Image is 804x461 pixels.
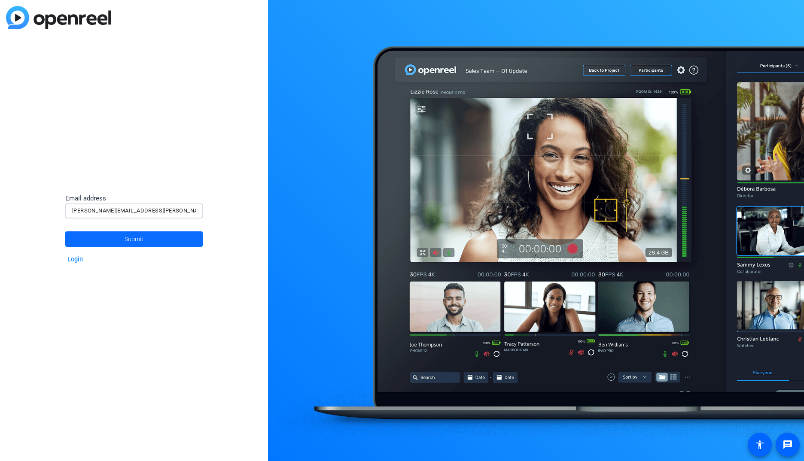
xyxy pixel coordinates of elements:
mat-icon: accessibility [755,440,765,450]
button: Submit [65,231,203,247]
span: Email address [65,194,106,202]
img: blue-gradient.svg [6,6,111,29]
input: Email address [72,206,196,216]
mat-icon: message [783,440,793,450]
span: Submit [125,228,143,250]
a: Login [67,256,83,263]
